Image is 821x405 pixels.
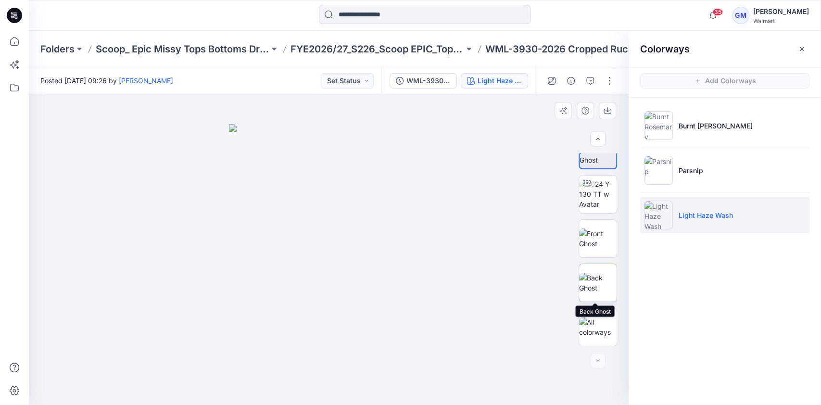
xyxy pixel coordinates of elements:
a: Scoop_ Epic Missy Tops Bottoms Dress [96,42,269,56]
div: Light Haze Wash [478,76,522,86]
img: Light Haze Wash [644,201,673,229]
img: Burnt Rosemary [644,111,673,140]
p: Light Haze Wash [679,210,733,220]
div: GM [732,7,749,24]
div: [PERSON_NAME] [753,6,809,17]
img: Parsnip [644,156,673,185]
button: Light Haze Wash [461,73,528,89]
button: WML-3930-2026_Rev1_Cropped Jacket_Full Colorway [390,73,457,89]
div: WML-3930-2026_Rev1_Cropped Jacket_Full Colorway [406,76,451,86]
a: [PERSON_NAME] [119,76,173,85]
span: 35 [712,8,723,16]
span: Posted [DATE] 09:26 by [40,76,173,86]
img: All colorways [579,317,617,337]
img: Back Ghost [579,273,617,293]
div: Walmart [753,17,809,25]
a: Folders [40,42,75,56]
img: eyJhbGciOiJIUzI1NiIsImtpZCI6IjAiLCJzbHQiOiJzZXMiLCJ0eXAiOiJKV1QifQ.eyJkYXRhIjp7InR5cGUiOiJzdG9yYW... [229,124,428,405]
p: Burnt [PERSON_NAME] [679,121,753,131]
img: 2024 Y 130 TT w Avatar [579,179,617,209]
button: Details [563,73,579,89]
a: FYE2026/27_S226_Scoop EPIC_Top & Bottom [291,42,464,56]
img: Front Ghost [579,228,617,249]
p: WML-3930-2026 Cropped Ruched Jacket [485,42,659,56]
h2: Colorways [640,43,690,55]
p: Parsnip [679,165,703,176]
